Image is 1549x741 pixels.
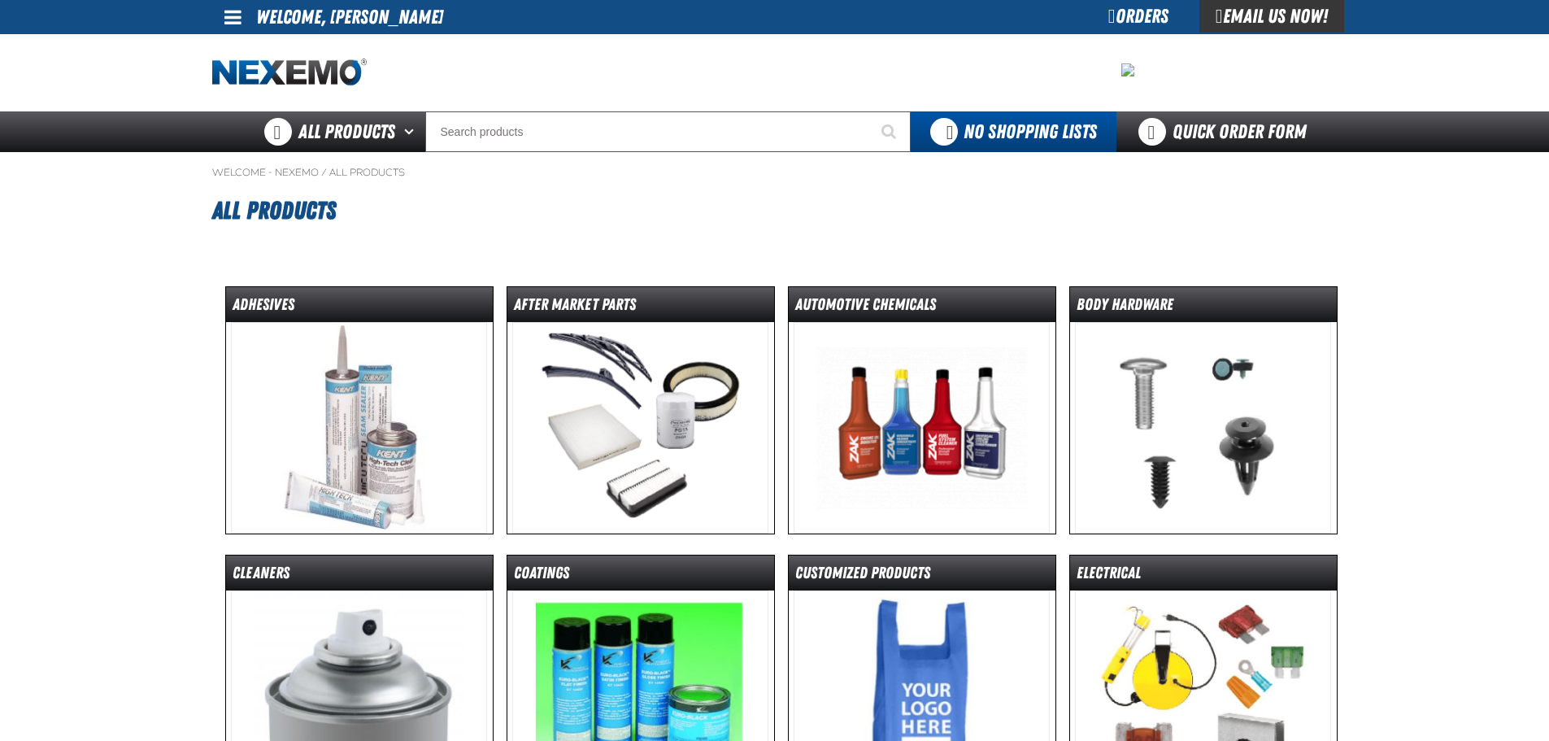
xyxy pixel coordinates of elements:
[1121,63,1134,76] img: 8c87bc8bf9104322ccb3e1420f302a94.jpeg
[788,286,1056,534] a: Automotive Chemicals
[789,294,1055,322] dt: Automotive Chemicals
[398,111,425,152] button: Open All Products pages
[226,562,493,591] dt: Cleaners
[507,562,774,591] dt: Coatings
[212,166,319,179] a: Welcome - Nexemo
[512,322,768,534] img: After Market Parts
[507,286,775,534] a: After Market Parts
[212,59,367,87] a: Home
[1070,562,1337,591] dt: Electrical
[226,294,493,322] dt: Adhesives
[870,111,911,152] button: Start Searching
[321,166,327,179] span: /
[212,59,367,87] img: Nexemo logo
[212,189,1338,233] h1: All Products
[329,166,405,179] a: All Products
[1075,322,1331,534] img: Body Hardware
[225,286,494,534] a: Adhesives
[1070,294,1337,322] dt: Body Hardware
[911,111,1116,152] button: You do not have available Shopping Lists. Open to Create a New List
[1116,111,1337,152] a: Quick Order Form
[298,117,395,146] span: All Products
[794,322,1050,534] img: Automotive Chemicals
[1069,286,1338,534] a: Body Hardware
[789,562,1055,591] dt: Customized Products
[231,322,487,534] img: Adhesives
[507,294,774,322] dt: After Market Parts
[425,111,911,152] input: Search
[212,166,1338,179] nav: Breadcrumbs
[964,120,1097,143] span: No Shopping Lists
